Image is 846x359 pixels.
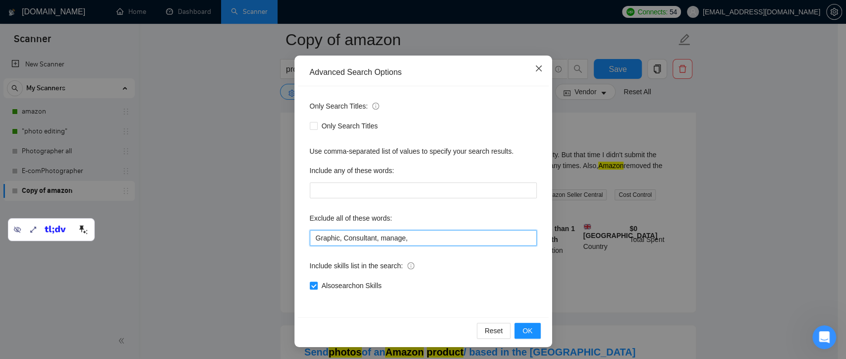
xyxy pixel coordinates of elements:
span: Only Search Titles: [310,101,379,112]
span: close [535,64,543,72]
span: OK [522,325,532,336]
label: Include any of these words: [310,163,394,179]
span: Also search on Skills [318,280,386,291]
span: Only Search Titles [318,120,382,131]
div: Advanced Search Options [310,67,537,78]
span: info-circle [407,262,414,269]
span: Include skills list in the search: [310,260,414,271]
div: Use comma-separated list of values to specify your search results. [310,146,537,157]
button: OK [514,323,540,339]
button: Reset [477,323,511,339]
label: Exclude all of these words: [310,210,393,226]
button: Close [525,56,552,82]
span: info-circle [372,103,379,110]
span: Reset [485,325,503,336]
iframe: Intercom live chat [812,325,836,349]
